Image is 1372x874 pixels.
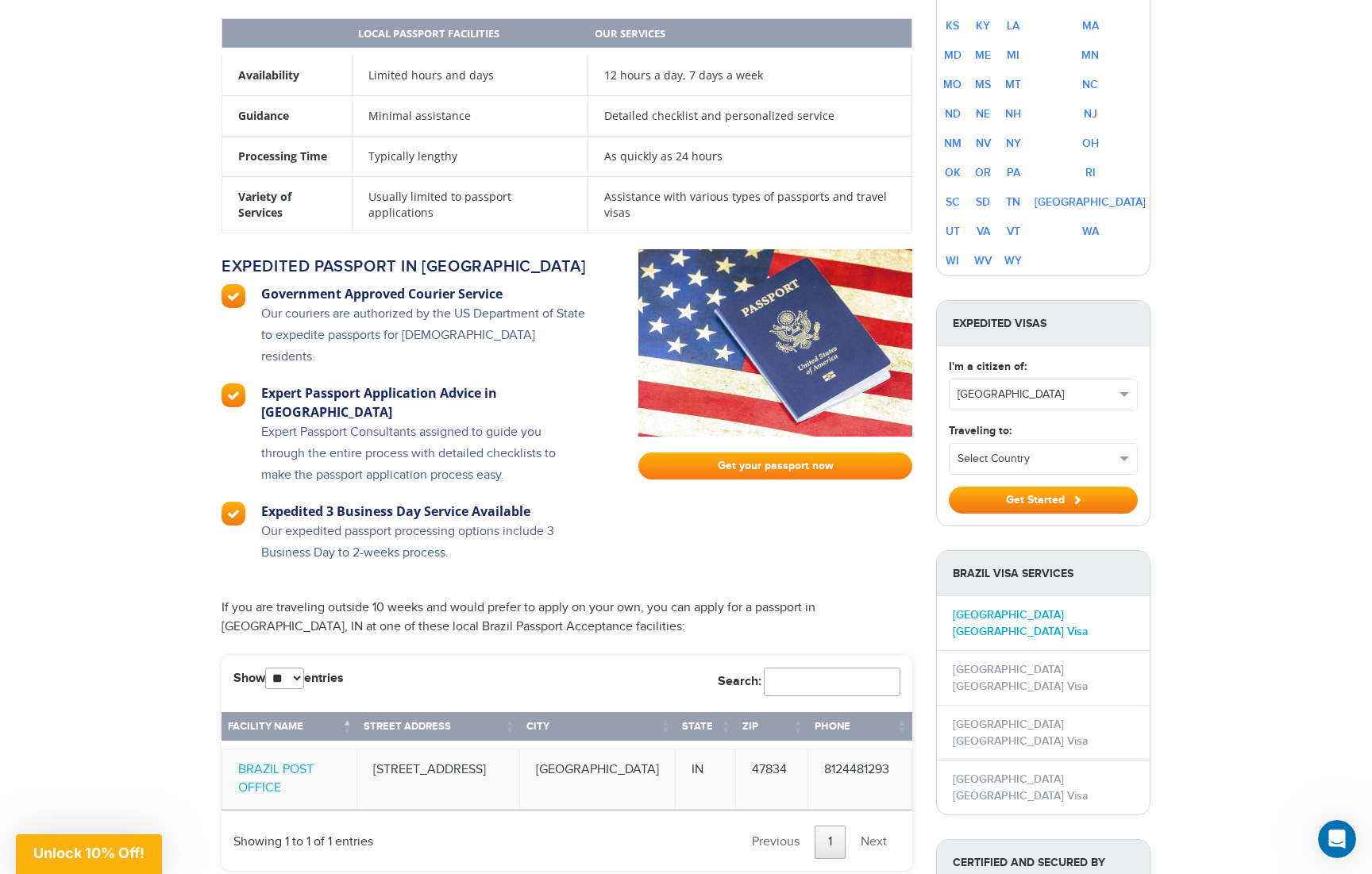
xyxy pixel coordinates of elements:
[937,551,1150,596] strong: Brazil Visa Services
[944,137,962,150] a: NM
[738,826,813,859] a: Previous
[222,712,357,749] th: Facility Name: activate to sort column descending
[676,749,736,810] td: IN
[1007,225,1020,238] a: VT
[1007,19,1019,33] a: LA
[1005,107,1021,121] a: NH
[261,521,588,579] p: Our expedited passport processing options include 3 Business Day to 2-weeks process.
[976,137,991,150] a: NV
[958,451,1115,467] span: Select Country
[261,502,588,521] h3: Expedited 3 Business Day Service Available
[1006,195,1020,209] a: TN
[352,18,588,52] th: Local Passport Facilities
[222,249,615,579] a: Expedited passport in [GEOGRAPHIC_DATA] Government Approved Courier Service Our couriers are auth...
[261,383,588,422] h3: Expert Passport Application Advice in [GEOGRAPHIC_DATA]
[949,358,1027,375] label: I'm a citizen of:
[676,712,736,749] th: State: activate to sort column ascending
[352,136,588,176] td: Typically lengthy
[950,379,1137,410] button: [GEOGRAPHIC_DATA]
[520,749,676,810] td: [GEOGRAPHIC_DATA]
[238,148,327,164] strong: Processing Time
[1007,166,1020,179] a: PA
[953,608,1089,638] a: [GEOGRAPHIC_DATA] [GEOGRAPHIC_DATA] Visa
[975,166,991,179] a: OR
[1082,137,1099,150] a: OH
[33,845,145,861] span: Unlock 10% Off!
[937,301,1150,346] strong: Expedited Visas
[953,718,1089,748] a: [GEOGRAPHIC_DATA] [GEOGRAPHIC_DATA] Visa
[1007,48,1019,62] a: MI
[958,387,1115,402] span: [GEOGRAPHIC_DATA]
[238,108,289,123] strong: Guidance
[975,78,991,91] a: MS
[638,249,912,437] img: passport-fast
[261,284,588,303] h3: Government Approved Courier Service
[1085,166,1096,179] a: RI
[808,749,912,810] td: 8124481293
[588,52,912,96] td: 12 hours a day, 7 days a week
[736,712,807,749] th: Zip: activate to sort column ascending
[974,254,992,268] a: WV
[944,48,962,62] a: MD
[953,663,1089,693] a: [GEOGRAPHIC_DATA] [GEOGRAPHIC_DATA] Visa
[975,48,991,62] a: ME
[847,826,900,859] a: Next
[233,822,373,851] div: Showing 1 to 1 of 1 entries
[588,18,912,52] th: Our Services
[261,422,588,502] p: Expert Passport Consultants assigned to guide you through the entire process with detailed checkl...
[261,303,588,383] p: Our couriers are authorized by the US Department of State to expedite passports for [DEMOGRAPHIC_...
[222,599,912,637] p: If you are traveling outside 10 weeks and would prefer to apply on your own, you can apply for a ...
[233,668,344,689] label: Show entries
[946,225,960,238] a: UT
[1082,225,1099,238] a: WA
[976,195,990,209] a: SD
[718,668,900,696] label: Search:
[976,107,990,121] a: NE
[1082,78,1098,91] a: NC
[808,712,912,749] th: Phone: activate to sort column ascending
[520,712,676,749] th: City: activate to sort column ascending
[950,444,1137,474] button: Select Country
[1005,78,1021,91] a: MT
[1006,137,1021,150] a: NY
[357,749,520,810] td: [STREET_ADDRESS]
[946,195,960,209] a: SC
[1318,820,1356,858] iframe: Intercom live chat
[943,78,962,91] a: MO
[946,19,959,33] a: KS
[1035,195,1146,209] a: [GEOGRAPHIC_DATA]
[238,189,291,220] strong: Variety of Services
[638,452,912,479] a: Get your passport now
[764,668,900,696] input: Search:
[588,95,912,136] td: Detailed checklist and personalized service
[238,762,314,795] a: BRAZIL POST OFFICE
[976,19,990,33] a: KY
[945,107,961,121] a: ND
[949,487,1138,514] button: Get Started
[1081,48,1099,62] a: MN
[1004,254,1022,268] a: WY
[588,136,912,176] td: As quickly as 24 hours
[949,422,1012,439] label: Traveling to:
[953,772,1089,803] a: [GEOGRAPHIC_DATA] [GEOGRAPHIC_DATA] Visa
[588,176,912,233] td: Assistance with various types of passports and travel visas
[1082,19,1099,33] a: MA
[265,668,304,689] select: Showentries
[352,176,588,233] td: Usually limited to passport applications
[16,834,162,874] div: Unlock 10% Off!
[815,826,846,859] a: 1
[357,712,520,749] th: Street Address: activate to sort column ascending
[977,225,990,238] a: VA
[1084,107,1097,121] a: NJ
[352,95,588,136] td: Minimal assistance
[222,257,588,276] h2: Expedited passport in [GEOGRAPHIC_DATA]
[946,254,959,268] a: WI
[352,52,588,96] td: Limited hours and days
[238,67,299,83] strong: Availability
[736,749,807,810] td: 47834
[945,166,961,179] a: OK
